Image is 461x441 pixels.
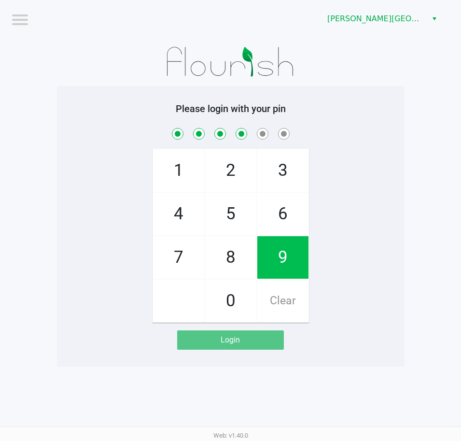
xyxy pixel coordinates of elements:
[213,432,248,439] span: Web: v1.40.0
[153,149,204,192] span: 1
[153,236,204,279] span: 7
[257,236,308,279] span: 9
[257,280,308,322] span: Clear
[327,13,421,25] span: [PERSON_NAME][GEOGRAPHIC_DATA]
[205,149,256,192] span: 2
[153,193,204,235] span: 4
[205,193,256,235] span: 5
[427,10,441,28] button: Select
[205,280,256,322] span: 0
[257,193,308,235] span: 6
[257,149,308,192] span: 3
[205,236,256,279] span: 8
[64,103,397,114] h5: Please login with your pin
